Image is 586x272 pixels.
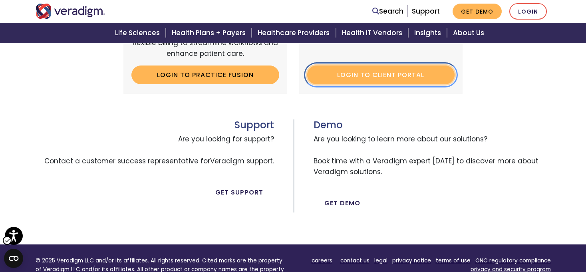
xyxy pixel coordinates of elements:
[110,23,494,43] ul: Main Menu
[36,131,274,170] span: Are you looking for support? Contact a customer success representative for
[36,119,274,131] h3: Support
[475,257,551,264] a: ONC regulatory compliance
[205,183,274,202] a: Get Support
[412,6,440,16] a: Support
[372,6,403,17] a: Search
[4,249,23,268] button: Open CMP widget
[131,66,279,84] a: Login to Practice Fusion
[210,156,274,166] span: Veradigm support.
[314,119,551,131] h3: Demo
[253,23,337,43] a: Healthcare Providers
[392,257,431,264] a: privacy notice
[314,193,371,212] a: Get Demo
[509,3,547,20] a: Login
[374,257,387,264] a: legal
[436,257,471,264] a: terms of use
[36,4,105,19] img: Veradigm logo
[110,23,167,43] a: Life Sciences
[307,66,455,84] a: Login to Client Portal
[453,4,502,19] a: Get Demo
[6,23,580,43] div: Header Menu
[448,23,494,43] a: About Us
[314,131,551,181] span: Are you looking to learn more about our solutions? Book time with a Veradigm expert [DATE] to dis...
[312,257,332,264] a: careers
[409,23,448,43] a: Insights
[337,23,409,43] a: Health IT Vendors
[249,3,557,20] div: Header Menu
[167,23,253,43] a: Health Plans + Payers
[340,257,369,264] a: contact us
